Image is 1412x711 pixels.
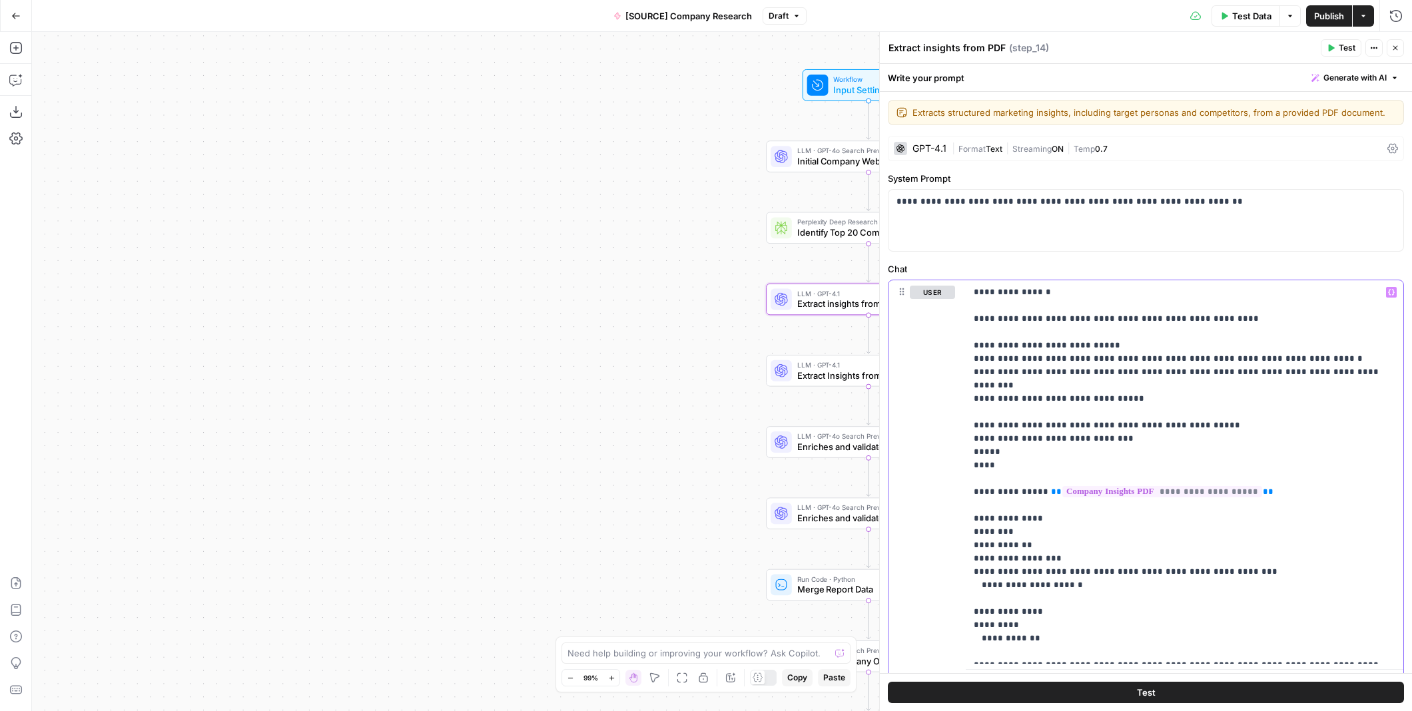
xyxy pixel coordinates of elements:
button: Draft [763,7,807,25]
span: Generate with AI [1323,72,1387,84]
span: Merge Report Data [797,583,935,596]
button: Test Data [1212,5,1279,27]
span: 99% [583,672,598,683]
span: | [1064,141,1074,154]
div: Perplexity Deep ResearchIdentify Top 20 CompetitorsStep 5 [766,212,971,244]
span: [SOURCE] Company Research [625,9,752,23]
span: Text [986,144,1002,154]
div: Write your prompt [880,64,1412,91]
div: WorkflowInput SettingsInputs [766,69,971,101]
span: Extract insights from PDF [797,298,932,311]
button: user [910,286,955,299]
span: Format [958,144,986,154]
span: Copy [787,672,807,684]
g: Edge from step_7 to step_8 [867,600,871,639]
div: LLM · GPT-4o Search PreviewEnriches and validates the research 1Step 4 [766,426,971,458]
span: Enriches and validates the research 2 [797,511,935,525]
span: LLM · GPT-4o Search Preview [797,645,935,656]
button: Paste [818,669,851,686]
span: ( step_14 ) [1009,41,1049,55]
span: Temp [1074,144,1095,154]
textarea: Extracts structured marketing insights, including target personas and competitors, from a provide... [912,106,1395,119]
span: LLM · GPT-4.1 [797,288,932,299]
span: | [1002,141,1012,154]
g: Edge from step_8 to step_10 [867,672,871,710]
div: LLM · GPT-4.1Extract insights from PDFStep 14 [766,284,971,316]
span: | [952,141,958,154]
span: LLM · GPT-4o Search Preview [797,431,934,441]
div: LLM · GPT-4o Search PreviewCreates Company OverviewStep 8 [766,640,971,672]
span: Streaming [1012,144,1052,154]
div: LLM · GPT-4o Search PreviewInitial Company Web ResearchStep 2 [766,140,971,172]
textarea: Extract insights from PDF [888,41,1006,55]
button: Test [888,682,1404,703]
g: Edge from step_6 to step_7 [867,529,871,567]
span: Initial Company Web Research [797,154,935,168]
span: LLM · GPT-4o Search Preview [797,502,935,513]
span: Draft [769,10,789,22]
span: Test [1137,686,1156,699]
g: Edge from start to step_2 [867,101,871,139]
button: Copy [782,669,813,686]
div: LLM · GPT-4o Search PreviewEnriches and validates the research 2Step 6 [766,497,971,529]
span: Workflow [833,74,898,85]
div: GPT-4.1 [912,144,946,153]
g: Edge from step_2 to step_5 [867,172,871,210]
span: Publish [1314,9,1344,23]
span: Enriches and validates the research 1 [797,440,934,453]
span: LLM · GPT-4o Search Preview [797,145,935,156]
span: Paste [823,672,845,684]
g: Edge from step_5 to step_14 [867,243,871,282]
span: LLM · GPT-4.1 [797,359,932,370]
div: user [888,280,955,696]
span: Test [1339,42,1355,54]
span: Identify Top 20 Competitors [797,226,935,239]
span: Creates Company Overview [797,654,935,668]
label: Chat [888,262,1404,276]
button: Generate with AI [1306,69,1404,87]
span: ON [1052,144,1064,154]
button: Test [1321,39,1361,57]
div: Run Code · PythonMerge Report DataStep 7 [766,569,971,601]
g: Edge from step_4 to step_6 [867,457,871,496]
span: Perplexity Deep Research [797,216,935,227]
div: LLM · GPT-4.1Extract Insights from ResearchStep 13 [766,355,971,387]
span: Run Code · Python [797,574,935,585]
g: Edge from step_13 to step_4 [867,386,871,425]
label: System Prompt [888,172,1404,185]
span: Extract Insights from Research [797,369,932,382]
button: Publish [1306,5,1352,27]
button: [SOURCE] Company Research [605,5,760,27]
span: 0.7 [1095,144,1108,154]
span: Input Settings [833,83,898,97]
g: Edge from step_14 to step_13 [867,315,871,354]
span: Test Data [1232,9,1271,23]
